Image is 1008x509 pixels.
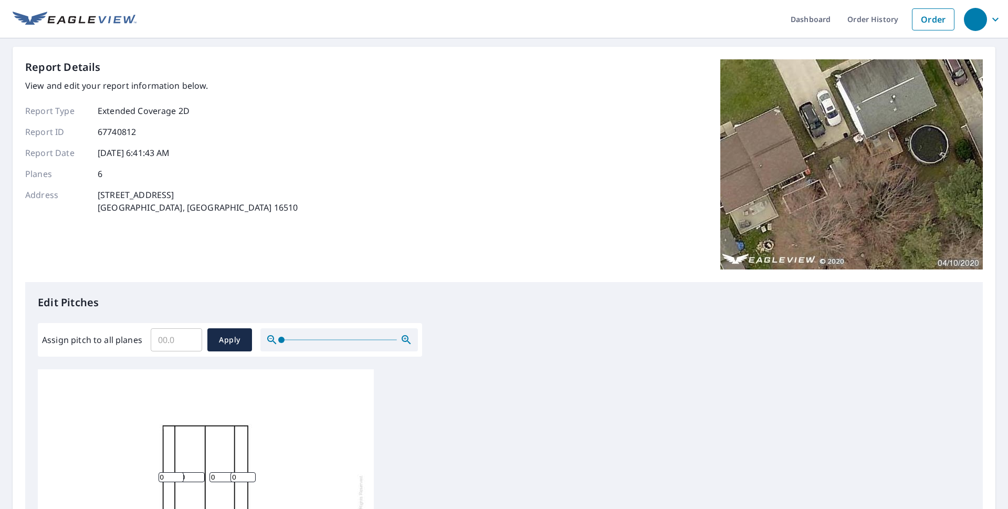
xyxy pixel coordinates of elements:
[25,147,88,159] p: Report Date
[98,168,102,180] p: 6
[25,105,88,117] p: Report Type
[13,12,136,27] img: EV Logo
[25,59,101,75] p: Report Details
[42,334,142,346] label: Assign pitch to all planes
[98,126,136,138] p: 67740812
[207,328,252,351] button: Apply
[98,105,190,117] p: Extended Coverage 2D
[25,189,88,214] p: Address
[151,325,202,355] input: 00.0
[216,334,244,347] span: Apply
[98,189,298,214] p: [STREET_ADDRESS] [GEOGRAPHIC_DATA], [GEOGRAPHIC_DATA] 16510
[720,59,983,269] img: Top image
[25,126,88,138] p: Report ID
[38,295,970,310] p: Edit Pitches
[98,147,170,159] p: [DATE] 6:41:43 AM
[25,79,298,92] p: View and edit your report information below.
[912,8,954,30] a: Order
[25,168,88,180] p: Planes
